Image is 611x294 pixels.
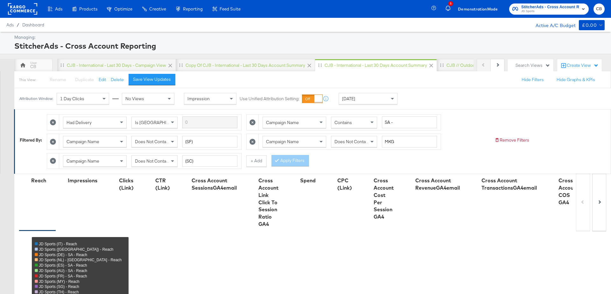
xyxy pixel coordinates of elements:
[31,177,46,184] div: Reach
[334,120,352,125] span: Contains
[19,77,36,82] div: This View:
[481,177,537,192] div: Cross Account TransactionsGA4email
[382,136,437,148] input: Enter a search term
[445,3,455,15] button: 5
[187,96,210,101] span: Impression
[337,177,352,192] div: CPC (Link)
[300,177,316,184] div: Spend
[522,77,544,83] button: Hide Filters
[334,139,369,144] span: Does Not Contain
[14,40,603,51] div: StitcherAds - Cross Account Reporting
[521,9,579,14] span: JD Sports
[135,139,170,144] span: Does Not Contain
[149,6,166,11] span: Creative
[155,177,170,192] div: CTR (Link)
[60,63,64,67] div: Drag to reorder tab
[119,177,134,192] div: Clicks (Link)
[39,263,87,268] span: JD Sports (ES) - SA - Reach
[14,34,603,40] div: Managing:
[67,158,99,164] span: Campaign Name
[342,96,355,101] span: [DATE]
[30,64,36,70] div: CB
[6,22,14,27] span: Ads
[266,139,299,144] span: Campaign Name
[135,158,170,164] span: Does Not Contain
[179,63,183,67] div: Drag to reorder tab
[192,177,237,192] div: Cross Account SessionsGA4email
[50,77,66,82] span: Rename
[125,96,144,101] span: No Views
[39,284,79,289] span: JD Sports (SG) - Reach
[60,96,84,101] span: 1 Day Clicks
[182,136,237,148] input: Enter a search term
[446,62,479,68] div: CJB // Outdoors
[39,279,79,284] span: JD Sports (MY) - Reach
[39,274,87,278] span: JD Sports (FR) - SA - Reach
[325,62,427,68] div: CJB - International - Last 30 days Account Summary
[382,116,437,128] input: Enter a search term
[579,20,605,30] button: £0.00
[258,177,278,228] div: Cross Account Link Click To Session Ratio GA4
[55,6,62,11] span: Ads
[67,62,166,68] div: CJB - International - Last 30 days - Campaign View
[182,116,237,128] input: Enter a search term
[20,137,42,143] div: Filtered By:
[129,74,175,85] button: Save View Updates
[22,22,44,27] a: Dashboard
[240,96,299,102] label: Use Unified Attribution Setting:
[558,177,579,206] div: Cross Account COS GA4
[135,120,184,125] span: Is [GEOGRAPHIC_DATA]
[495,137,529,143] button: Remove Filters
[246,155,267,167] button: + Add
[440,63,444,67] div: Drag to reorder tab
[318,63,322,67] div: Drag to reorder tab
[567,62,599,69] div: Create View
[19,96,53,101] div: Attribution Window:
[521,4,579,10] span: StitcherAds - Cross Account Reporting
[266,120,299,125] span: Campaign Name
[68,177,97,184] div: Impressions
[458,6,498,12] span: Demonstration Mode
[596,5,602,13] span: CB
[557,77,595,83] button: Hide Graphs & KPIs
[75,77,94,82] span: Duplicate
[529,20,576,30] div: Active A/C Budget
[14,22,22,27] span: /
[186,62,305,68] div: Copy of CJB - International - Last 30 days Account Summary
[67,139,99,144] span: Campaign Name
[39,242,77,246] span: JD Sports (IT) - Reach
[67,120,92,125] span: Had Delivery
[183,6,203,11] span: Reporting
[39,269,87,273] span: JD Sports (AU) - SA - Reach
[111,77,124,83] button: Delete
[509,3,589,15] button: StitcherAds - Cross Account ReportingJD Sports
[133,76,171,82] div: Save View Updates
[516,62,550,68] div: Search Views
[39,253,87,257] span: JD Sports (DE) - SA - Reach
[114,6,132,11] span: Optimize
[99,77,106,83] button: Edit
[39,247,113,252] span: JD Sports ([GEOGRAPHIC_DATA]) - Reach
[374,177,394,220] div: Cross Account Cost Per Session GA4
[582,21,597,29] div: £0.00
[415,177,460,192] div: Cross Account RevenueGA4email
[182,155,237,167] input: Enter a search term
[593,3,605,15] button: CB
[220,6,241,11] span: Feed Suite
[79,6,97,11] span: Products
[39,258,122,262] span: JD Sports (NL) - [GEOGRAPHIC_DATA] - Reach
[455,6,500,12] button: DemonstrationMode
[448,1,453,6] div: 5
